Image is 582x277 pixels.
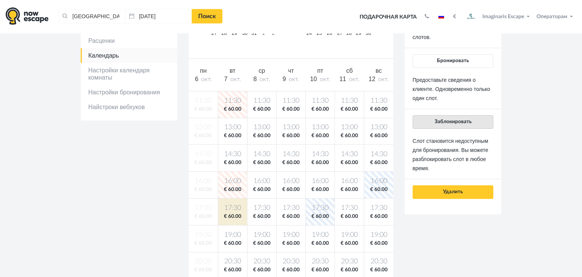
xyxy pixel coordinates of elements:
span: € 60.00 [278,132,304,139]
a: Найстроки вебхуков [81,100,177,114]
span: окт. [201,76,212,82]
span: 11:30 [336,96,362,106]
span: ср [258,67,265,74]
span: € 60.00 [336,159,362,166]
span: € 60.00 [366,240,392,247]
span: € 60.00 [249,240,275,247]
span: 17:30 [366,203,392,213]
button: Бронировать [413,54,493,68]
span: € 60.00 [366,213,392,220]
span: € 60.00 [336,106,362,113]
span: € 60.00 [278,240,304,247]
span: Удалить [443,189,463,194]
span: € 60.00 [307,266,333,274]
input: Город или название квеста [59,9,125,23]
span: Imaginaris Escape [482,13,524,19]
span: € 60.00 [366,266,392,274]
span: 17:30 [249,203,275,213]
span: € 60.00 [220,266,246,274]
span: 19:00 [278,230,304,240]
span: € 60.00 [249,106,275,113]
a: Календарь [81,48,177,63]
button: € [449,13,460,20]
span: € 60.00 [366,159,392,166]
span: € 60.00 [278,266,304,274]
a: Поиск [192,9,222,23]
span: 6 [195,76,198,82]
span: 16:00 [278,177,304,186]
span: 14:30 [307,150,333,159]
strong: € [453,14,456,19]
span: 20:30 [307,257,333,266]
span: пн [200,67,207,74]
span: 14:30 [220,150,246,159]
span: Заблокировать [435,119,472,124]
span: 19:00 [366,230,392,240]
span: 11 [339,76,346,82]
span: 11:30 [249,96,275,106]
span: € 60.00 [220,186,246,193]
button: Удалить [413,185,493,199]
span: € 60.00 [220,159,246,166]
span: 20:30 [249,257,275,266]
span: окт. [260,76,270,82]
span: 20:30 [336,257,362,266]
span: окт. [230,76,241,82]
span: 13:00 [249,123,275,132]
span: 11:30 [307,96,333,106]
span: 13:00 [366,123,392,132]
span: € 60.00 [220,132,246,139]
span: окт. [378,76,389,82]
span: 16:00 [307,177,333,186]
img: logo [6,7,48,25]
span: 14:30 [336,150,362,159]
span: 13:00 [307,123,333,132]
span: € 60.00 [220,106,246,113]
span: 20:30 [220,257,246,266]
span: 19:00 [249,230,275,240]
span: 13:00 [336,123,362,132]
span: окт. [289,76,299,82]
span: € 60.00 [336,213,362,220]
a: Настройки бронирования [81,85,177,100]
span: € 60.00 [307,106,333,113]
img: ru.jpg [438,15,444,19]
span: € 60.00 [220,213,246,220]
span: € 60.00 [307,213,333,220]
span: чт [288,67,294,74]
span: сб [346,67,353,74]
span: 11:30 [278,96,304,106]
span: 11:30 [366,96,392,106]
span: 10 [310,76,317,82]
span: 14:30 [249,150,275,159]
span: 19:00 [307,230,333,240]
span: 16:00 [249,177,275,186]
button: Заблокировать [413,115,493,129]
span: 20:30 [366,257,392,266]
span: 16:00 [366,177,392,186]
span: € 60.00 [366,106,392,113]
input: Дата [125,9,192,23]
span: окт. [349,76,360,82]
span: 7 [224,76,228,82]
p: Предоставьте сведения о клиенте. Одновременно только один слот. [413,75,493,103]
span: € 60.00 [249,266,275,274]
span: € 60.00 [307,159,333,166]
span: 12 [369,76,375,82]
span: € 60.00 [278,186,304,193]
span: 19:00 [220,230,246,240]
span: € 60.00 [336,266,362,274]
span: € 60.00 [249,159,275,166]
span: € 60.00 [336,240,362,247]
span: € 60.00 [336,132,362,139]
span: € 60.00 [249,132,275,139]
span: € 60.00 [220,240,246,247]
span: окт. [320,76,330,82]
span: € 60.00 [307,240,333,247]
span: 19:00 [336,230,362,240]
span: 14:30 [278,150,304,159]
button: Imaginaris Escape [462,9,533,24]
span: 11:30 [220,96,246,106]
span: € 60.00 [278,106,304,113]
span: 17:30 [307,203,333,213]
